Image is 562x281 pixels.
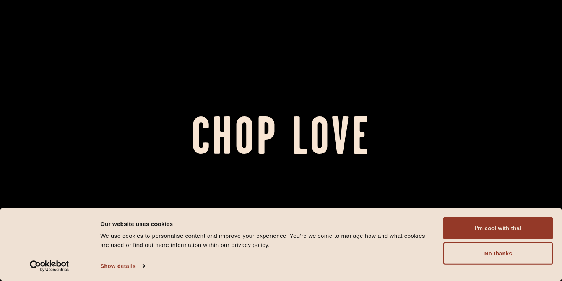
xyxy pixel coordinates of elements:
[100,231,435,250] div: We use cookies to personalise content and improve your experience. You're welcome to manage how a...
[443,242,553,265] button: No thanks
[100,219,435,228] div: Our website uses cookies
[443,217,553,239] button: I'm cool with that
[16,260,83,272] a: Usercentrics Cookiebot - opens in a new window
[100,260,145,272] a: Show details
